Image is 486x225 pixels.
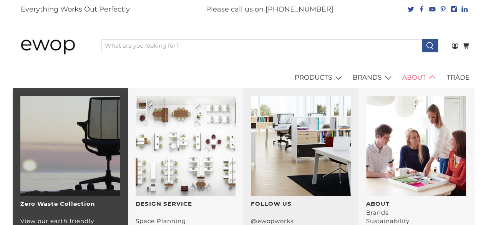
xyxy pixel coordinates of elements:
nav: main navigation [13,67,474,88]
a: DESIGN SERVICE [136,200,192,207]
p: Please call us on [PHONE_NUMBER] [206,4,333,15]
a: Brands [366,209,388,216]
a: BRANDS [348,67,398,88]
a: FOLLOW US [251,200,292,207]
a: Space Planning [136,217,186,225]
strong: Zero Waste Collection [20,200,95,207]
a: PRODUCTS [290,67,348,88]
a: Sustainability [366,217,410,225]
p: Everything Works Out Perfectly [21,4,130,15]
input: What are you looking for? [101,39,423,52]
a: TRADE [442,67,474,88]
a: ABOUT [366,200,390,207]
a: @ewopworks [251,217,294,225]
a: ABOUT [398,67,442,88]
